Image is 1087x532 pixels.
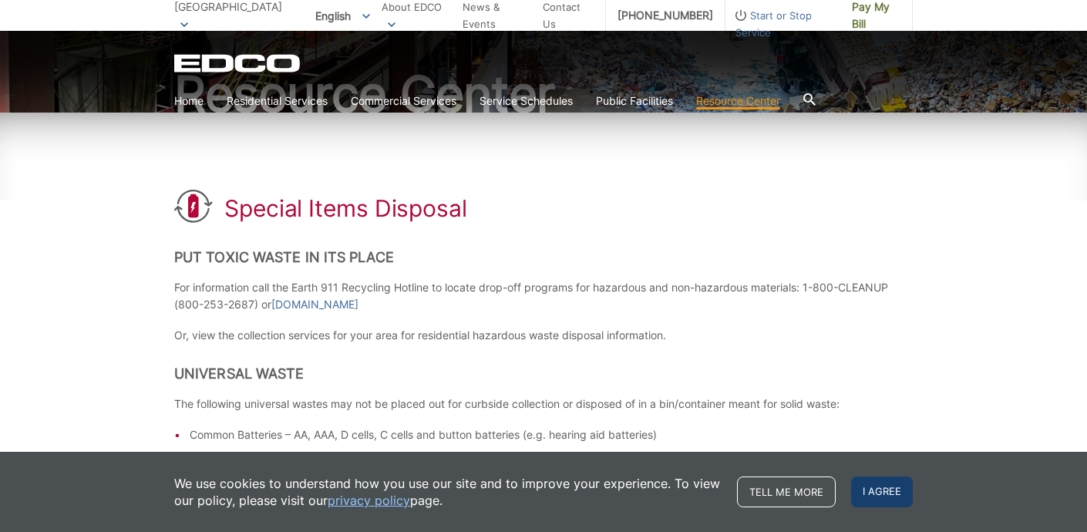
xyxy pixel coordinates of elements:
[190,426,913,443] li: Common Batteries – AA, AAA, D cells, C cells and button batteries (e.g. hearing aid batteries)
[174,365,913,382] h2: Universal Waste
[737,476,836,507] a: Tell me more
[596,93,673,109] a: Public Facilities
[227,93,328,109] a: Residential Services
[174,54,302,72] a: EDCD logo. Return to the homepage.
[304,3,382,29] span: English
[174,327,913,344] p: Or, view the collection services for your area for residential hazardous waste disposal information.
[328,492,410,509] a: privacy policy
[851,476,913,507] span: I agree
[174,93,204,109] a: Home
[696,93,780,109] a: Resource Center
[351,93,456,109] a: Commercial Services
[224,194,467,222] h1: Special Items Disposal
[174,396,913,412] p: The following universal wastes may not be placed out for curbside collection or disposed of in a ...
[174,249,913,266] h2: Put Toxic Waste In Its Place
[174,279,913,313] p: For information call the Earth 911 Recycling Hotline to locate drop-off programs for hazardous an...
[480,93,573,109] a: Service Schedules
[271,296,358,313] a: [DOMAIN_NAME]
[174,475,722,509] p: We use cookies to understand how you use our site and to improve your experience. To view our pol...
